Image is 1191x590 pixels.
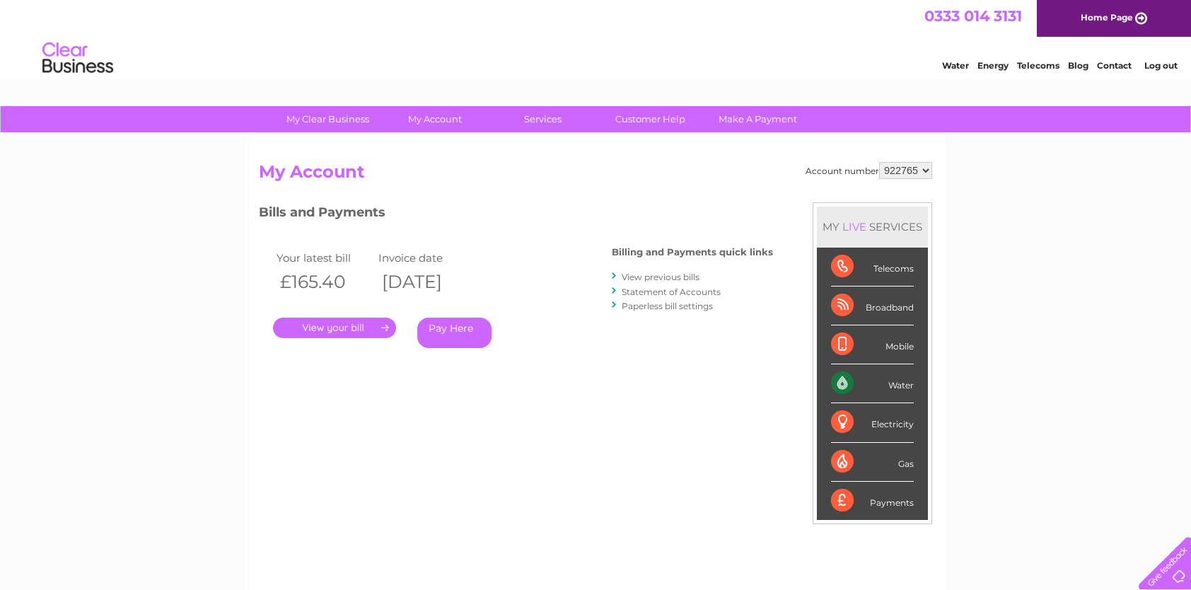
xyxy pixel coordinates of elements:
h3: Bills and Payments [259,202,773,227]
a: Water [942,60,969,71]
h2: My Account [259,162,932,189]
a: Blog [1068,60,1088,71]
td: Invoice date [375,248,477,267]
div: Telecoms [831,248,914,287]
a: View previous bills [622,272,699,282]
a: Energy [977,60,1009,71]
div: Mobile [831,325,914,364]
a: Make A Payment [699,106,816,132]
div: Electricity [831,403,914,442]
a: Statement of Accounts [622,287,721,297]
div: Broadband [831,287,914,325]
div: Gas [831,443,914,482]
div: LIVE [839,220,869,233]
a: Paperless bill settings [622,301,713,311]
a: My Clear Business [269,106,386,132]
a: Customer Help [592,106,709,132]
div: Water [831,364,914,403]
div: Clear Business is a trading name of Verastar Limited (registered in [GEOGRAPHIC_DATA] No. 3667643... [262,8,931,69]
a: Contact [1097,60,1132,71]
div: Account number [806,162,932,179]
td: Your latest bill [273,248,375,267]
a: Telecoms [1017,60,1059,71]
a: . [273,318,396,338]
div: Payments [831,482,914,520]
th: £165.40 [273,267,375,296]
a: 0333 014 3131 [924,7,1022,25]
div: MY SERVICES [817,207,928,247]
img: logo.png [42,37,114,80]
th: [DATE] [375,267,477,296]
a: Pay Here [417,318,492,348]
a: Services [484,106,601,132]
h4: Billing and Payments quick links [612,247,773,258]
a: Log out [1144,60,1178,71]
a: My Account [377,106,494,132]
